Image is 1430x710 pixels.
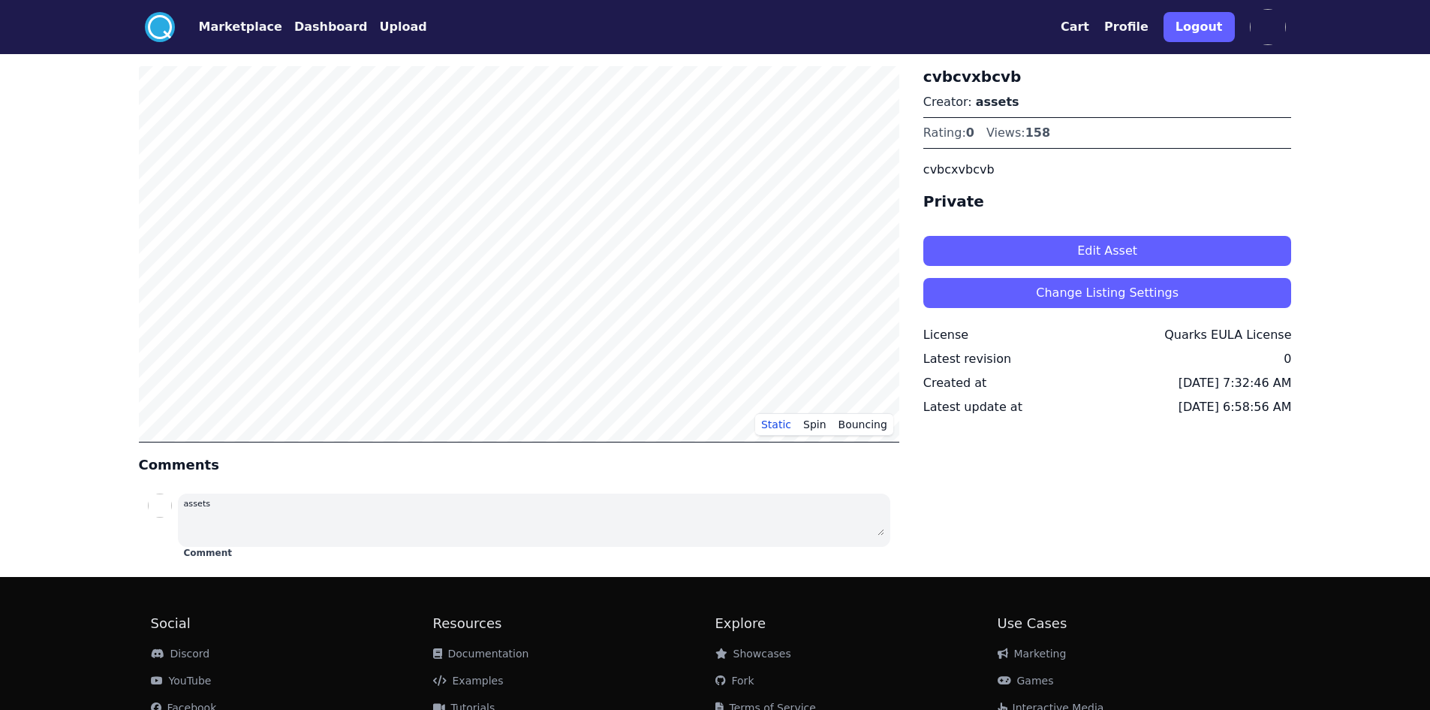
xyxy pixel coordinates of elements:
span: 158 [1025,125,1050,140]
h2: Use Cases [998,613,1280,634]
div: Created at [923,374,986,392]
button: Bouncing [832,413,893,436]
button: Spin [797,413,832,436]
button: Static [755,413,797,436]
a: Documentation [433,648,529,660]
a: Marketing [998,648,1067,660]
small: assets [184,499,211,509]
h2: Resources [433,613,715,634]
a: Upload [367,18,426,36]
button: Profile [1104,18,1149,36]
span: 0 [966,125,974,140]
a: Fork [715,675,754,687]
button: Edit Asset [923,236,1292,266]
button: Upload [379,18,426,36]
h3: cvbcvxbcvb [923,66,1292,87]
h4: Comments [139,455,899,476]
p: cvbcxvbcvb [923,161,1292,179]
div: [DATE] 7:32:46 AM [1179,374,1292,392]
p: Creator: [923,93,1292,111]
h2: Explore [715,613,998,634]
button: Dashboard [294,18,368,36]
button: Comment [184,547,232,559]
h2: Social [151,613,433,634]
div: Latest revision [923,350,1011,368]
a: Games [998,675,1054,687]
a: YouTube [151,675,212,687]
div: Quarks EULA License [1164,326,1291,344]
a: assets [976,95,1019,109]
img: profile [1250,9,1286,45]
div: Rating: [923,124,974,142]
div: License [923,326,968,344]
div: Views: [986,124,1050,142]
a: Examples [433,675,504,687]
button: Logout [1164,12,1235,42]
button: Cart [1061,18,1089,36]
a: Edit Asset [923,224,1292,266]
a: Marketplace [175,18,282,36]
div: [DATE] 6:58:56 AM [1179,398,1292,416]
h4: Private [923,191,1292,212]
div: 0 [1284,350,1291,368]
div: Latest update at [923,398,1022,416]
a: Discord [151,648,210,660]
a: Showcases [715,648,791,660]
a: Logout [1164,6,1235,48]
a: Dashboard [282,18,368,36]
button: Change Listing Settings [923,278,1292,308]
button: Marketplace [199,18,282,36]
img: profile [148,494,172,518]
